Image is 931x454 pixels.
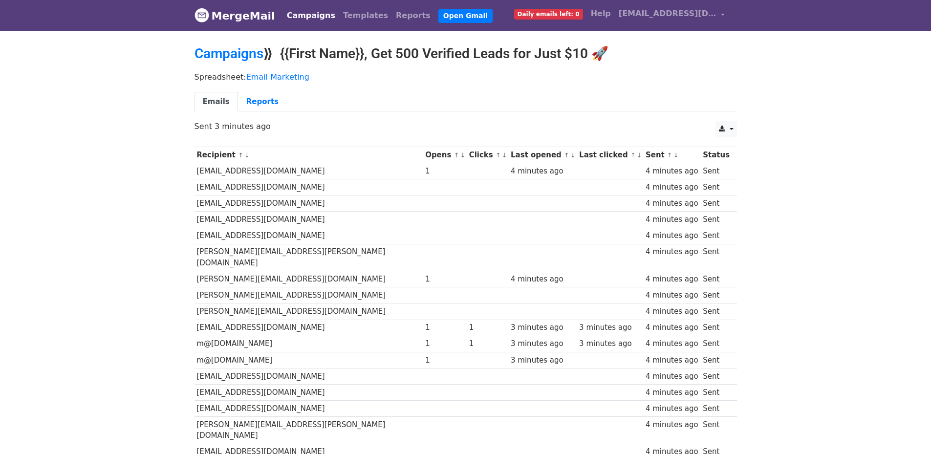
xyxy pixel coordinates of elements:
div: 4 minutes ago [646,166,698,177]
td: Sent [700,384,732,400]
div: 4 minutes ago [646,246,698,258]
a: ↑ [564,151,569,159]
td: [EMAIL_ADDRESS][DOMAIN_NAME] [195,368,423,384]
th: Sent [643,147,700,163]
td: Sent [700,303,732,320]
a: Campaigns [195,45,263,62]
td: Sent [700,271,732,287]
p: Sent 3 minutes ago [195,121,737,131]
a: Campaigns [283,6,339,25]
div: 4 minutes ago [646,290,698,301]
div: 4 minutes ago [646,371,698,382]
a: ↑ [667,151,672,159]
p: Spreadsheet: [195,72,737,82]
a: ↓ [502,151,507,159]
div: 1 [425,166,464,177]
div: 4 minutes ago [646,322,698,333]
td: [EMAIL_ADDRESS][DOMAIN_NAME] [195,401,423,417]
td: Sent [700,417,732,444]
img: MergeMail logo [195,8,209,22]
th: Opens [423,147,467,163]
div: 3 minutes ago [511,338,574,349]
a: Reports [392,6,434,25]
a: ↓ [637,151,642,159]
div: 1 [469,322,506,333]
td: [PERSON_NAME][EMAIL_ADDRESS][PERSON_NAME][DOMAIN_NAME] [195,244,423,271]
th: Clicks [467,147,508,163]
div: 4 minutes ago [646,214,698,225]
td: m@[DOMAIN_NAME] [195,336,423,352]
h2: ⟫ {{First Name}}, Get 500 Verified Leads for Just $10 🚀 [195,45,737,62]
td: [EMAIL_ADDRESS][DOMAIN_NAME] [195,320,423,336]
a: Templates [339,6,392,25]
div: 4 minutes ago [646,198,698,209]
a: ↑ [496,151,501,159]
div: 3 minutes ago [579,338,641,349]
span: Daily emails left: 0 [514,9,583,20]
td: Sent [700,287,732,303]
td: Sent [700,228,732,244]
th: Status [700,147,732,163]
td: Sent [700,244,732,271]
div: 1 [469,338,506,349]
th: Last opened [508,147,577,163]
a: MergeMail [195,5,275,26]
a: ↓ [673,151,679,159]
td: [EMAIL_ADDRESS][DOMAIN_NAME] [195,179,423,195]
td: [PERSON_NAME][EMAIL_ADDRESS][DOMAIN_NAME] [195,287,423,303]
a: Help [587,4,615,23]
div: 4 minutes ago [646,419,698,431]
div: 4 minutes ago [646,355,698,366]
a: ↑ [454,151,459,159]
td: Sent [700,352,732,368]
a: Emails [195,92,238,112]
span: [EMAIL_ADDRESS][DOMAIN_NAME] [619,8,716,20]
a: [EMAIL_ADDRESS][DOMAIN_NAME] [615,4,729,27]
a: Email Marketing [246,72,309,82]
div: 3 minutes ago [579,322,641,333]
td: [EMAIL_ADDRESS][DOMAIN_NAME] [195,163,423,179]
td: [PERSON_NAME][EMAIL_ADDRESS][DOMAIN_NAME] [195,271,423,287]
a: ↓ [570,151,576,159]
a: ↑ [238,151,243,159]
td: [EMAIL_ADDRESS][DOMAIN_NAME] [195,212,423,228]
div: 4 minutes ago [646,338,698,349]
td: Sent [700,195,732,212]
div: 1 [425,274,464,285]
a: ↑ [630,151,636,159]
td: Sent [700,163,732,179]
a: Open Gmail [438,9,493,23]
div: 3 minutes ago [511,355,574,366]
td: [EMAIL_ADDRESS][DOMAIN_NAME] [195,384,423,400]
div: 1 [425,338,464,349]
div: 4 minutes ago [646,182,698,193]
div: 4 minutes ago [646,274,698,285]
a: Daily emails left: 0 [510,4,587,23]
td: m@[DOMAIN_NAME] [195,352,423,368]
td: Sent [700,368,732,384]
td: [EMAIL_ADDRESS][DOMAIN_NAME] [195,195,423,212]
div: 4 minutes ago [646,306,698,317]
div: 4 minutes ago [646,403,698,414]
div: 1 [425,355,464,366]
td: Sent [700,212,732,228]
a: ↓ [460,151,465,159]
a: Reports [238,92,287,112]
div: 4 minutes ago [646,230,698,241]
div: 4 minutes ago [646,387,698,398]
div: 4 minutes ago [511,274,574,285]
th: Last clicked [577,147,643,163]
td: Sent [700,336,732,352]
td: [PERSON_NAME][EMAIL_ADDRESS][PERSON_NAME][DOMAIN_NAME] [195,417,423,444]
td: [EMAIL_ADDRESS][DOMAIN_NAME] [195,228,423,244]
td: Sent [700,401,732,417]
div: 1 [425,322,464,333]
td: Sent [700,320,732,336]
td: [PERSON_NAME][EMAIL_ADDRESS][DOMAIN_NAME] [195,303,423,320]
div: 3 minutes ago [511,322,574,333]
td: Sent [700,179,732,195]
div: 4 minutes ago [511,166,574,177]
a: ↓ [244,151,250,159]
th: Recipient [195,147,423,163]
